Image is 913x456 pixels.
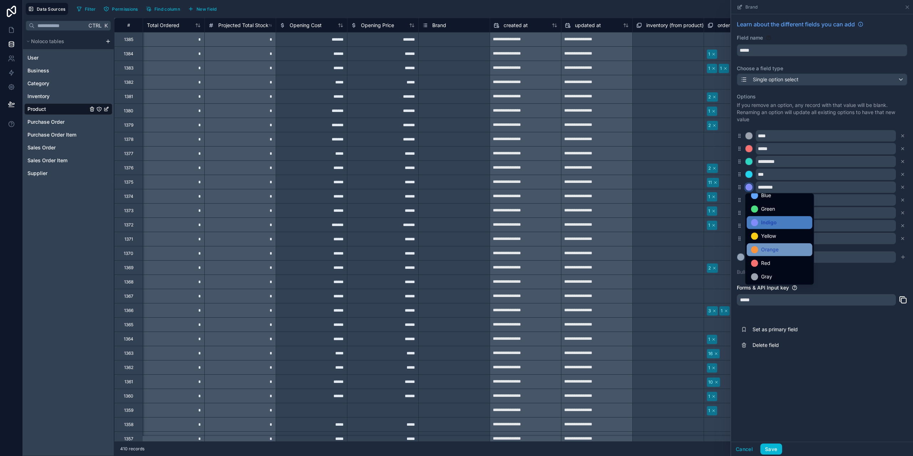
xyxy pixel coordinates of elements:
[147,22,179,29] span: Total Ordered
[708,379,713,385] div: 10
[37,6,66,12] span: Data Sources
[124,279,133,285] div: 1368
[143,4,183,14] button: Find column
[74,4,98,14] button: Filter
[504,22,528,29] span: created at
[708,179,712,186] div: 11
[718,22,801,29] span: order item (from product) collection
[124,408,133,413] div: 1359
[124,37,133,42] div: 1385
[761,218,777,227] span: Indigo
[708,308,711,314] div: 3
[124,122,133,128] div: 1379
[88,21,102,30] span: Ctrl
[708,65,710,72] div: 1
[708,408,710,414] div: 1
[124,65,133,71] div: 1383
[26,3,68,15] button: Data Sources
[708,265,711,271] div: 2
[361,22,394,29] span: Opening Price
[290,22,322,29] span: Opening Cost
[124,251,133,256] div: 1370
[124,436,133,442] div: 1357
[575,22,601,29] span: updated at
[124,379,133,385] div: 1361
[708,165,711,171] div: 2
[708,208,710,214] div: 1
[761,205,775,213] span: Green
[124,194,133,199] div: 1374
[708,350,713,357] div: 16
[432,22,446,29] span: Brand
[761,245,779,254] span: Orange
[708,393,710,400] div: 1
[124,179,133,185] div: 1375
[708,336,710,343] div: 1
[124,308,133,313] div: 1366
[761,191,771,200] span: Blue
[124,236,133,242] div: 1371
[218,22,269,29] span: Projected Total Stock
[154,6,180,12] span: Find column
[708,194,710,200] div: 1
[124,393,133,399] div: 1360
[124,293,133,299] div: 1367
[124,94,133,99] div: 1381
[103,23,108,28] span: K
[124,108,133,114] div: 1380
[185,4,219,14] button: New field
[708,222,710,229] div: 1
[761,259,770,267] span: Red
[708,108,710,114] div: 1
[120,22,137,28] div: #
[124,422,133,427] div: 1358
[124,336,133,342] div: 1364
[85,6,96,12] span: Filter
[112,6,138,12] span: Permissions
[124,151,133,157] div: 1377
[761,272,772,281] span: Gray
[124,165,133,171] div: 1376
[646,22,727,29] span: inventory (from product) collection
[124,208,133,214] div: 1373
[721,308,723,314] div: 1
[124,137,133,142] div: 1378
[708,365,710,371] div: 1
[124,222,133,228] div: 1372
[124,365,133,370] div: 1362
[124,80,133,85] div: 1382
[124,265,133,271] div: 1369
[101,4,143,14] a: Permissions
[720,65,722,72] div: 1
[761,232,776,240] span: Yellow
[120,446,144,452] span: 410 records
[101,4,140,14] button: Permissions
[708,51,710,57] div: 1
[124,322,133,328] div: 1365
[197,6,217,12] span: New field
[124,51,133,57] div: 1384
[708,122,711,129] div: 2
[124,350,133,356] div: 1363
[708,94,711,100] div: 2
